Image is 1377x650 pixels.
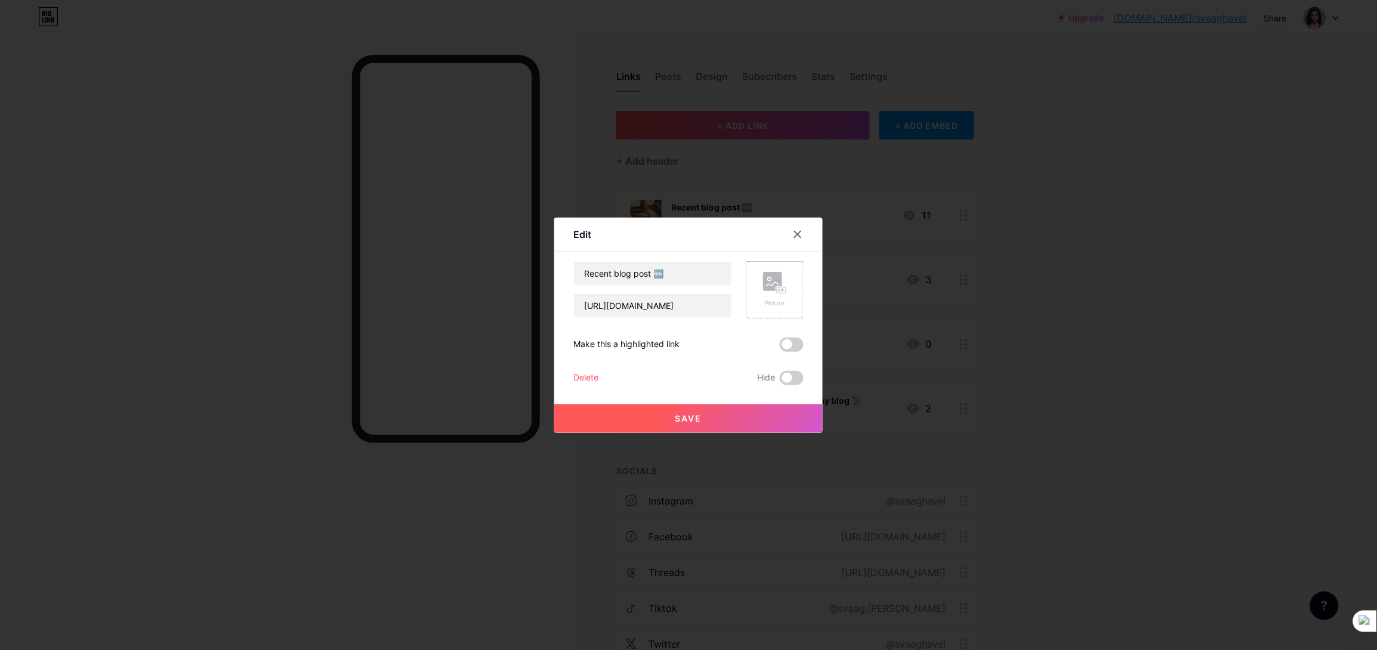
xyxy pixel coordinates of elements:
[573,227,591,242] div: Edit
[574,262,731,286] input: Title
[573,338,680,352] div: Make this a highlighted link
[574,294,731,318] input: URL
[675,413,702,423] span: Save
[757,371,775,385] span: Hide
[763,299,787,308] div: Picture
[573,371,598,385] div: Delete
[554,404,823,433] button: Save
